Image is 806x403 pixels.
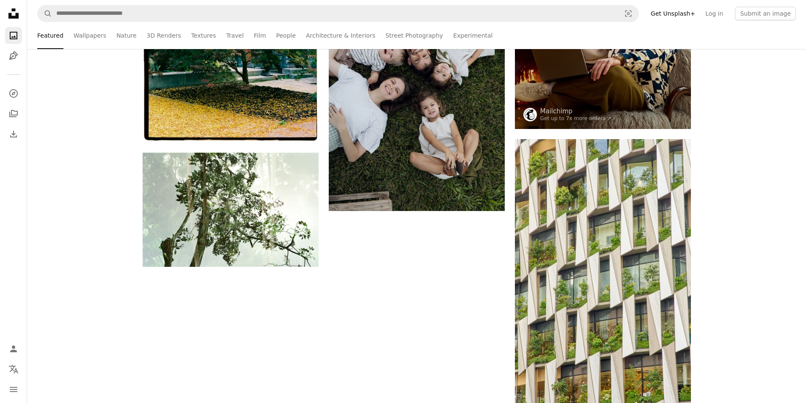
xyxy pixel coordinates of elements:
[5,85,22,102] a: Explore
[5,381,22,398] button: Menu
[143,206,319,213] a: Lush green tree branches in a misty forest.
[523,108,537,121] img: Go to Mailchimp's profile
[147,22,181,49] a: 3D Renders
[116,22,136,49] a: Nature
[453,22,492,49] a: Experimental
[618,5,638,22] button: Visual search
[74,22,106,49] a: Wallpapers
[5,340,22,357] a: Log in / Sign up
[226,22,244,49] a: Travel
[540,115,612,121] a: Get up to 7x more orders ↗
[254,22,266,49] a: Film
[37,5,639,22] form: Find visuals sitewide
[5,105,22,122] a: Collections
[5,47,22,64] a: Illustrations
[329,75,505,82] a: A happy family lying on the grass together
[515,139,691,403] img: Modern building facade with integrated greenery and windows.
[143,153,319,267] img: Lush green tree branches in a misty forest.
[515,267,691,275] a: Modern building facade with integrated greenery and windows.
[306,22,375,49] a: Architecture & Interiors
[540,107,612,115] a: Mailchimp
[700,7,728,20] a: Log in
[735,7,796,20] button: Submit an image
[5,5,22,24] a: Home — Unsplash
[38,5,52,22] button: Search Unsplash
[646,7,700,20] a: Get Unsplash+
[5,126,22,143] a: Download History
[5,361,22,378] button: Language
[191,22,216,49] a: Textures
[385,22,443,49] a: Street Photography
[5,27,22,44] a: Photos
[276,22,296,49] a: People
